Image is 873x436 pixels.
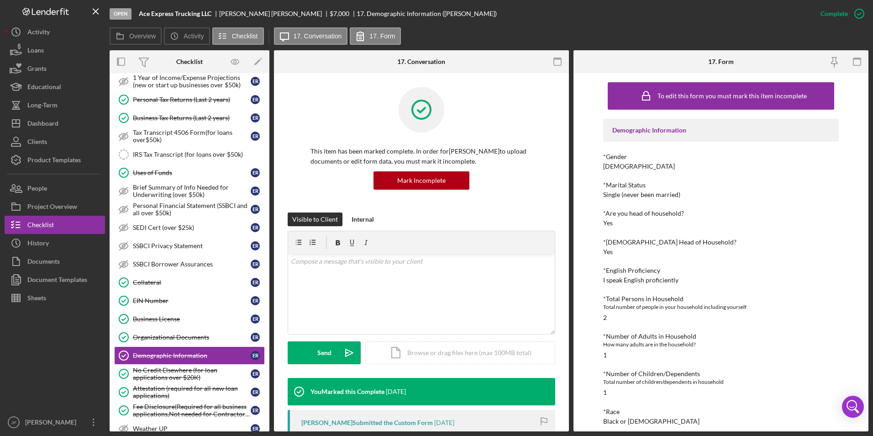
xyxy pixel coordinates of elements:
div: E R [251,113,260,122]
time: 2025-10-08 10:57 [386,388,406,395]
div: E R [251,388,260,397]
div: *Number of Adults in Household [603,333,839,340]
div: EIN Number [133,297,251,304]
a: SSBCI Borrower AssurancesER [114,255,265,273]
a: Loans [5,41,105,59]
a: Demographic InformationER [114,346,265,365]
div: E R [251,223,260,232]
button: Product Templates [5,151,105,169]
button: 17. Form [350,27,401,45]
a: SEDI Cert (over $25k)ER [114,218,265,237]
div: Checklist [27,216,54,236]
a: Business LicenseER [114,310,265,328]
a: Uses of FundsER [114,164,265,182]
button: Send [288,341,361,364]
a: Attestation (required for all new loan applications)ER [114,383,265,401]
div: Business Tax Returns (Last 2 years) [133,114,251,122]
a: Organizational DocumentsER [114,328,265,346]
label: Checklist [232,32,258,40]
a: Documents [5,252,105,271]
button: Activity [5,23,105,41]
div: E R [251,168,260,177]
label: 17. Form [369,32,395,40]
div: Weather UP [133,425,251,432]
div: Brief Summary of Info Needed for Underwriting (over $50k) [133,184,251,198]
div: Internal [352,213,374,226]
div: Organizational Documents [133,334,251,341]
button: JP[PERSON_NAME] [5,413,105,431]
div: Demographic Information [133,352,251,359]
div: E R [251,369,260,378]
a: CollateralER [114,273,265,292]
button: Overview [110,27,162,45]
div: E R [251,241,260,250]
button: Clients [5,133,105,151]
button: Visible to Client [288,213,342,226]
div: 17. Conversation [397,58,445,65]
div: *Total Persons in Household [603,295,839,303]
div: E R [251,186,260,196]
div: [PERSON_NAME] [PERSON_NAME] [219,10,330,17]
div: No Credit Elsewhere (for loan applications over $20K) [133,367,251,381]
div: E R [251,77,260,86]
div: *Number of Children/Dependents [603,370,839,378]
div: [DEMOGRAPHIC_DATA] [603,163,675,170]
div: Long-Term [27,96,58,117]
span: $7,000 [330,10,349,17]
a: Document Templates [5,271,105,289]
a: 1 Year of Income/Expense Projections (new or start up businesses over $50k)ER [114,72,265,90]
div: *Race [603,408,839,415]
div: *[DEMOGRAPHIC_DATA] Head of Household? [603,239,839,246]
a: No Credit Elsewhere (for loan applications over $20K)ER [114,365,265,383]
a: Brief Summary of Info Needed for Underwriting (over $50k)ER [114,182,265,200]
div: 17. Demographic Information ([PERSON_NAME]) [357,10,497,17]
div: Personal Tax Returns (Last 2 years) [133,96,251,103]
div: *Are you head of household? [603,210,839,217]
div: E R [251,314,260,324]
div: Total number of people in your household including yourself [603,303,839,312]
button: Educational [5,78,105,96]
div: IRS Tax Transcript (for loans over $50k) [133,151,264,158]
div: People [27,179,47,200]
div: E R [251,406,260,415]
div: E R [251,278,260,287]
div: 1 [603,351,607,359]
div: *Gender [603,153,839,160]
div: 1 Year of Income/Expense Projections (new or start up businesses over $50k) [133,74,251,89]
div: Total number of children/dependents in household [603,378,839,387]
div: *English Proficiency [603,267,839,274]
a: Sheets [5,289,105,307]
a: Business Tax Returns (Last 2 years)ER [114,109,265,127]
div: Project Overview [27,197,77,218]
div: *Marital Status [603,181,839,189]
div: E R [251,132,260,141]
div: Open Intercom Messenger [842,396,864,418]
a: Project Overview [5,197,105,216]
div: Attestation (required for all new loan applications) [133,385,251,399]
button: Checklist [212,27,264,45]
button: Checklist [5,216,105,234]
button: Dashboard [5,114,105,133]
div: Sheets [27,289,46,309]
button: Activity [164,27,210,45]
div: E R [251,333,260,342]
div: Demographic Information [612,127,830,134]
div: E R [251,296,260,305]
button: Mark Incomplete [373,171,469,190]
label: 17. Conversation [294,32,342,40]
button: Long-Term [5,96,105,114]
button: Internal [347,213,379,226]
button: History [5,234,105,252]
div: Black or [DEMOGRAPHIC_DATA] [603,418,699,425]
div: Grants [27,59,47,80]
div: Dashboard [27,114,58,135]
div: Tax Transcript 4506 Form(for loans over$50k) [133,129,251,144]
div: Business License [133,315,251,323]
label: Overview [129,32,156,40]
div: Product Templates [27,151,81,171]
